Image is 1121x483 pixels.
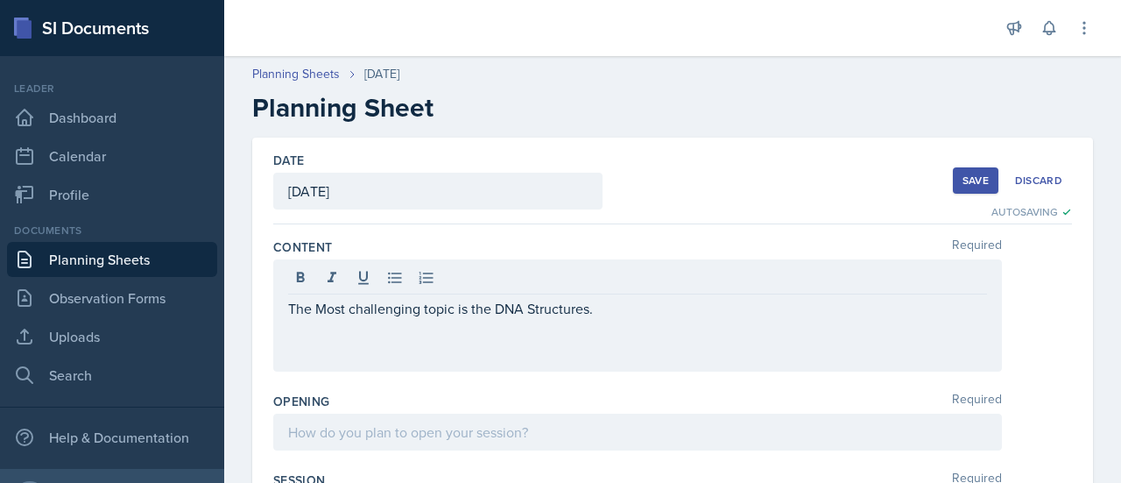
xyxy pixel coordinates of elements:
div: Discard [1015,174,1062,188]
a: Planning Sheets [252,65,340,83]
a: Observation Forms [7,281,217,316]
button: Discard [1005,167,1072,194]
div: [DATE] [364,65,399,83]
a: Dashboard [7,100,217,135]
label: Date [273,152,304,169]
span: Required [952,393,1002,410]
p: The Most challenging topic is the DNA Structures. [288,298,987,319]
button: Save [953,167,998,194]
h2: Planning Sheet [252,92,1093,124]
a: Uploads [7,319,217,354]
span: Required [952,238,1002,256]
div: Autosaving [991,204,1072,220]
div: Save [962,174,989,188]
div: Documents [7,223,217,238]
label: Opening [273,393,329,410]
a: Calendar [7,139,217,174]
label: Content [273,238,332,256]
a: Profile [7,177,217,212]
div: Leader [7,81,217,96]
a: Planning Sheets [7,242,217,277]
a: Search [7,358,217,393]
div: Help & Documentation [7,420,217,455]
